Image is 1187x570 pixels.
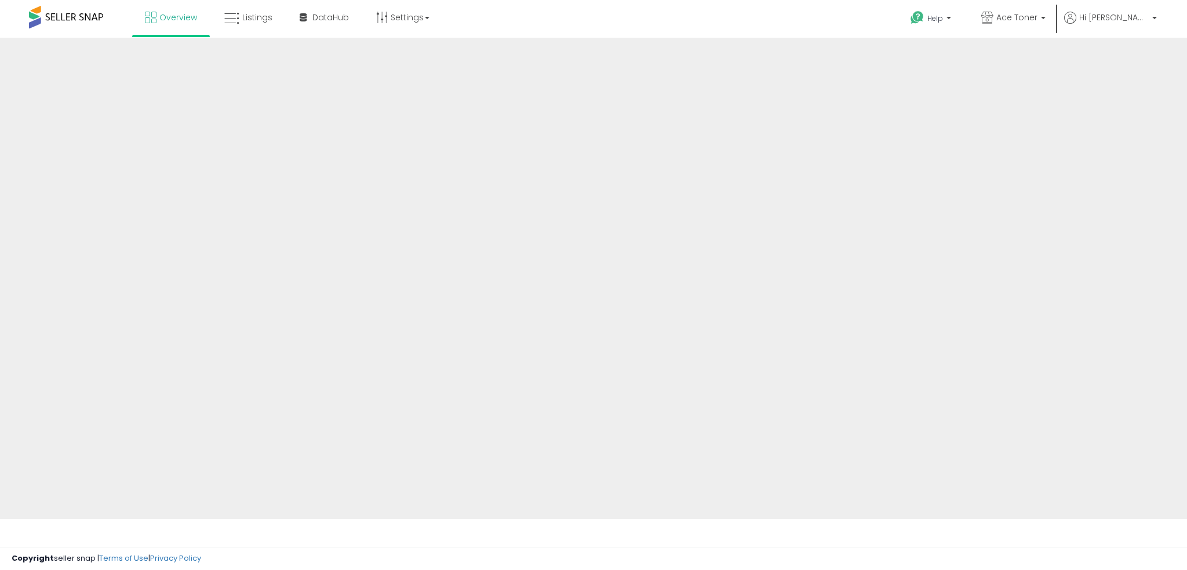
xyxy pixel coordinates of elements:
span: DataHub [312,12,349,23]
span: Ace Toner [996,12,1037,23]
a: Help [901,2,963,38]
i: Get Help [910,10,924,25]
a: Hi [PERSON_NAME] [1064,12,1157,38]
span: Hi [PERSON_NAME] [1079,12,1149,23]
span: Overview [159,12,197,23]
span: Help [927,13,943,23]
span: Listings [242,12,272,23]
